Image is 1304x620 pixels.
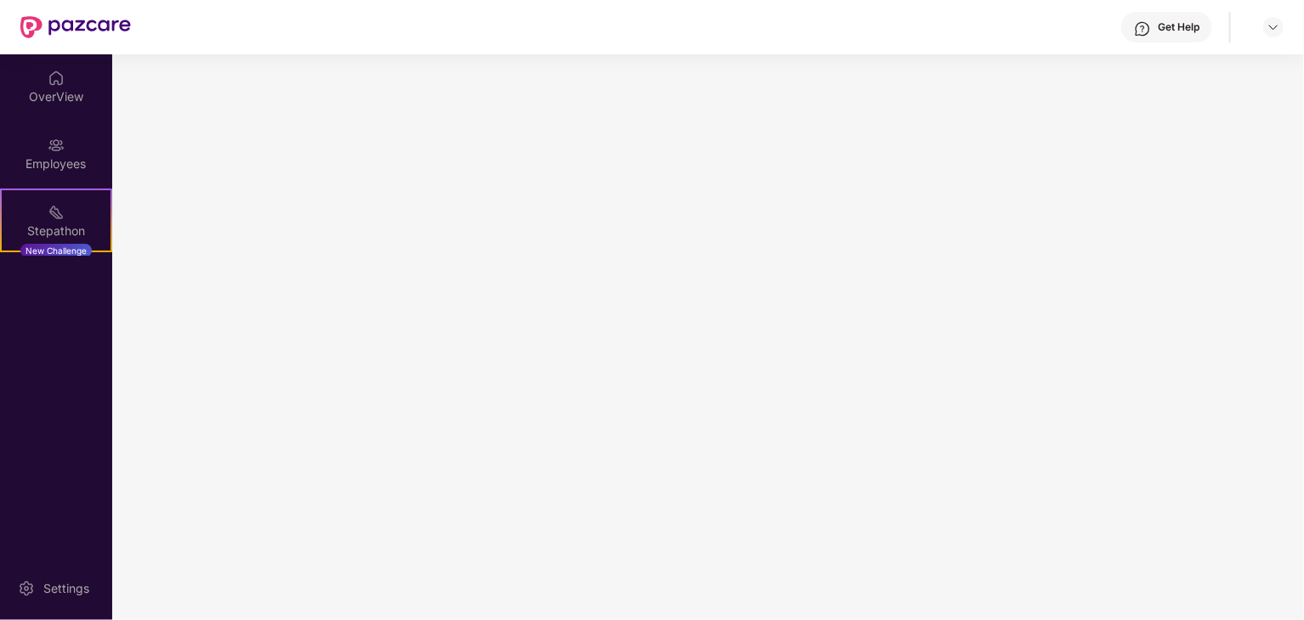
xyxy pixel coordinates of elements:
img: New Pazcare Logo [20,16,131,38]
img: svg+xml;base64,PHN2ZyBpZD0iSGVscC0zMngzMiIgeG1sbnM9Imh0dHA6Ly93d3cudzMub3JnLzIwMDAvc3ZnIiB3aWR0aD... [1134,20,1151,37]
div: New Challenge [20,244,92,257]
div: Stepathon [2,223,111,240]
div: Settings [38,580,94,597]
img: svg+xml;base64,PHN2ZyBpZD0iSG9tZSIgeG1sbnM9Imh0dHA6Ly93d3cudzMub3JnLzIwMDAvc3ZnIiB3aWR0aD0iMjAiIG... [48,70,65,87]
img: svg+xml;base64,PHN2ZyBpZD0iU2V0dGluZy0yMHgyMCIgeG1sbnM9Imh0dHA6Ly93d3cudzMub3JnLzIwMDAvc3ZnIiB3aW... [18,580,35,597]
div: Get Help [1158,20,1199,34]
img: svg+xml;base64,PHN2ZyBpZD0iRHJvcGRvd24tMzJ4MzIiIHhtbG5zPSJodHRwOi8vd3d3LnczLm9yZy8yMDAwL3N2ZyIgd2... [1267,20,1280,34]
img: svg+xml;base64,PHN2ZyBpZD0iRW1wbG95ZWVzIiB4bWxucz0iaHR0cDovL3d3dy53My5vcmcvMjAwMC9zdmciIHdpZHRoPS... [48,137,65,154]
img: svg+xml;base64,PHN2ZyB4bWxucz0iaHR0cDovL3d3dy53My5vcmcvMjAwMC9zdmciIHdpZHRoPSIyMSIgaGVpZ2h0PSIyMC... [48,204,65,221]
